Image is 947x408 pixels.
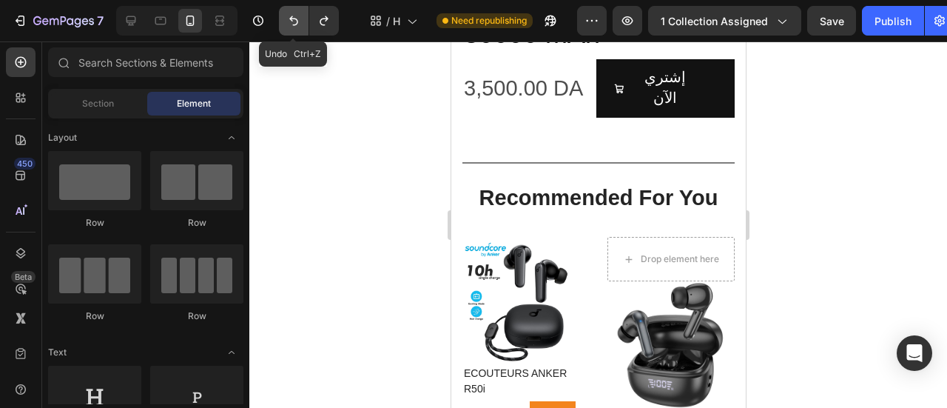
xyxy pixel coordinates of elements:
button: Publish [862,6,924,36]
span: Text [48,346,67,359]
div: Row [150,310,243,323]
span: 1 collection assigned [661,13,768,29]
button: <p>Button</p> [78,360,124,388]
div: 4,000.00 DA [11,365,73,384]
div: Beta [11,271,36,283]
span: Need republishing [451,14,527,27]
span: Element [177,97,211,110]
p: 7 [97,12,104,30]
div: Undo/Redo [279,6,339,36]
div: Publish [874,13,911,29]
span: Layout [48,131,77,144]
button: 1 collection assigned [648,6,801,36]
div: Open Intercom Messenger [897,335,932,371]
input: Search Sections & Elements [48,47,243,77]
div: Drop element here [189,212,268,224]
button: Save [807,6,856,36]
span: / [386,13,390,29]
div: Row [48,216,141,230]
div: Row [48,310,141,323]
span: Section [82,97,114,110]
div: 450 [14,158,36,170]
span: Toggle open [220,126,243,150]
iframe: Design area [451,41,746,408]
span: Save [820,15,844,27]
div: Row [150,216,243,230]
span: Toggle open [220,341,243,364]
span: HIGH-TECH COLLECTION [393,13,401,29]
button: 7 [6,6,110,36]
